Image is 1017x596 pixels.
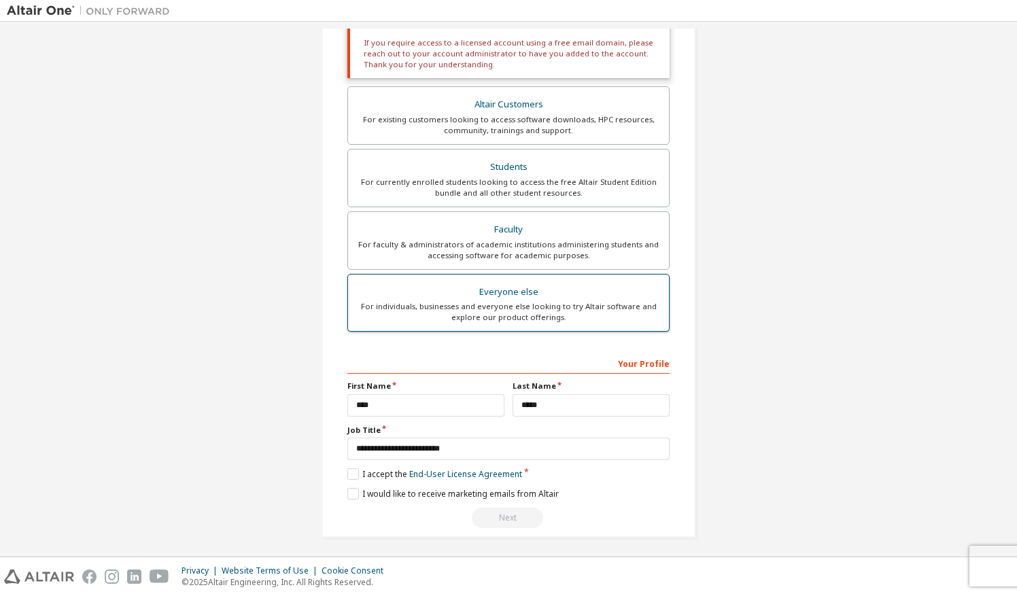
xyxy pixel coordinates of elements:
[182,576,392,588] p: © 2025 Altair Engineering, Inc. All Rights Reserved.
[105,569,119,584] img: instagram.svg
[150,569,169,584] img: youtube.svg
[356,114,661,136] div: For existing customers looking to access software downloads, HPC resources, community, trainings ...
[356,301,661,323] div: For individuals, businesses and everyone else looking to try Altair software and explore our prod...
[127,569,141,584] img: linkedin.svg
[356,95,661,114] div: Altair Customers
[409,468,522,480] a: End-User License Agreement
[347,488,559,499] label: I would like to receive marketing emails from Altair
[4,569,74,584] img: altair_logo.svg
[356,220,661,239] div: Faculty
[322,565,392,576] div: Cookie Consent
[356,283,661,302] div: Everyone else
[356,239,661,261] div: For faculty & administrators of academic institutions administering students and accessing softwa...
[347,508,670,528] div: Fix issues to continue
[182,565,222,576] div: Privacy
[356,158,661,177] div: Students
[347,425,670,436] label: Job Title
[347,468,522,480] label: I accept the
[82,569,97,584] img: facebook.svg
[7,4,177,18] img: Altair One
[222,565,322,576] div: Website Terms of Use
[347,381,504,391] label: First Name
[513,381,670,391] label: Last Name
[347,352,670,374] div: Your Profile
[356,177,661,198] div: For currently enrolled students looking to access the free Altair Student Edition bundle and all ...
